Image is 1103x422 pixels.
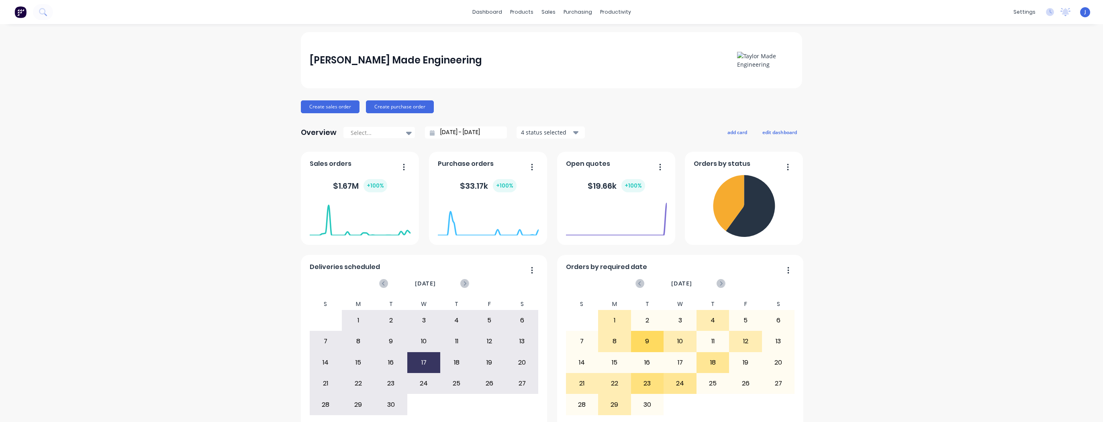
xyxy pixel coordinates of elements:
div: 2 [375,310,407,330]
div: 1 [342,310,374,330]
div: 3 [408,310,440,330]
div: F [729,298,762,310]
div: 9 [631,331,664,351]
div: 17 [408,353,440,373]
div: 23 [375,373,407,393]
div: + 100 % [493,179,517,192]
div: 18 [441,353,473,373]
div: 12 [729,331,762,351]
img: Taylor Made Engineering [737,52,793,69]
div: 30 [375,394,407,414]
div: 7 [310,331,342,351]
div: 17 [664,353,696,373]
div: 15 [342,353,374,373]
div: $ 1.67M [333,179,387,192]
div: $ 19.66k [588,179,645,192]
div: F [473,298,506,310]
div: 25 [697,373,729,393]
div: purchasing [560,6,596,18]
div: S [566,298,598,310]
div: 28 [310,394,342,414]
div: 22 [342,373,374,393]
div: 21 [566,373,598,393]
div: 5 [729,310,762,330]
div: 4 [441,310,473,330]
div: settings [1009,6,1040,18]
img: Factory [14,6,27,18]
div: 28 [566,394,598,414]
div: W [407,298,440,310]
div: 21 [310,373,342,393]
div: 12 [473,331,505,351]
button: edit dashboard [757,127,802,137]
div: products [506,6,537,18]
span: Deliveries scheduled [310,262,380,272]
div: 30 [631,394,664,414]
div: 27 [762,373,795,393]
div: 13 [506,331,538,351]
div: 1 [598,310,631,330]
div: productivity [596,6,635,18]
div: W [664,298,697,310]
span: Orders by status [694,159,750,169]
div: 16 [631,353,664,373]
span: [DATE] [415,279,436,288]
div: 6 [506,310,538,330]
div: 9 [375,331,407,351]
div: 25 [441,373,473,393]
div: 20 [762,353,795,373]
div: 4 [697,310,729,330]
div: sales [537,6,560,18]
div: M [598,298,631,310]
button: 4 status selected [517,126,585,139]
div: [PERSON_NAME] Made Engineering [310,52,482,68]
a: dashboard [468,6,506,18]
div: 18 [697,353,729,373]
button: Create sales order [301,100,359,113]
div: 3 [664,310,696,330]
div: 29 [342,394,374,414]
button: add card [722,127,752,137]
div: 5 [473,310,505,330]
span: Sales orders [310,159,351,169]
span: Purchase orders [438,159,494,169]
span: Open quotes [566,159,610,169]
div: S [309,298,342,310]
span: [DATE] [671,279,692,288]
div: 4 status selected [521,128,572,137]
div: 19 [473,353,505,373]
div: T [631,298,664,310]
div: 24 [664,373,696,393]
div: 6 [762,310,795,330]
div: T [697,298,729,310]
div: 26 [729,373,762,393]
div: 29 [598,394,631,414]
div: 13 [762,331,795,351]
div: 8 [598,331,631,351]
div: + 100 % [621,179,645,192]
div: 20 [506,353,538,373]
div: $ 33.17k [460,179,517,192]
div: 26 [473,373,505,393]
div: M [342,298,375,310]
button: Create purchase order [366,100,434,113]
div: 7 [566,331,598,351]
div: 11 [697,331,729,351]
div: 11 [441,331,473,351]
div: 10 [664,331,696,351]
div: 8 [342,331,374,351]
div: 23 [631,373,664,393]
div: 2 [631,310,664,330]
div: 14 [566,353,598,373]
div: Overview [301,124,337,141]
div: 10 [408,331,440,351]
div: 16 [375,353,407,373]
div: 24 [408,373,440,393]
div: 22 [598,373,631,393]
div: + 100 % [364,179,387,192]
div: 19 [729,353,762,373]
div: S [506,298,539,310]
div: T [440,298,473,310]
div: T [375,298,408,310]
div: 15 [598,353,631,373]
